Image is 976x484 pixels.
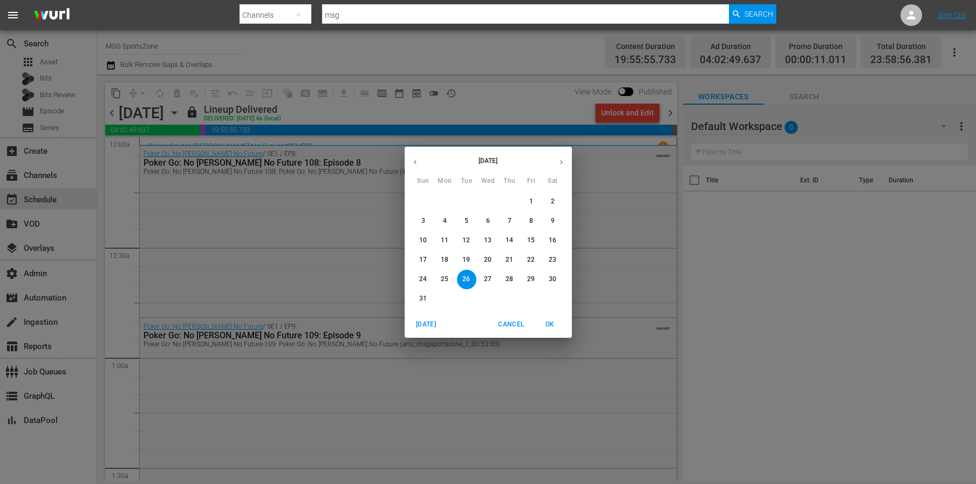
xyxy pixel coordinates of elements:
[441,255,448,264] p: 18
[484,255,492,264] p: 20
[543,231,563,250] button: 16
[522,212,541,231] button: 8
[441,236,448,245] p: 11
[414,212,433,231] button: 3
[549,236,556,245] p: 16
[533,316,568,333] button: OK
[479,231,498,250] button: 13
[457,250,476,270] button: 19
[414,231,433,250] button: 10
[549,255,556,264] p: 23
[500,176,520,187] span: Thu
[486,216,490,226] p: 6
[527,275,535,284] p: 29
[414,176,433,187] span: Sun
[498,319,524,330] span: Cancel
[419,294,427,303] p: 31
[435,212,455,231] button: 4
[529,197,533,206] p: 1
[26,3,78,28] img: ans4CAIJ8jUAAAAAAAAAAAAAAAAAAAAAAAAgQb4GAAAAAAAAAAAAAAAAAAAAAAAAJMjXAAAAAAAAAAAAAAAAAAAAAAAAgAT5G...
[549,275,556,284] p: 30
[419,255,427,264] p: 17
[479,250,498,270] button: 20
[938,11,966,19] a: Sign Out
[457,231,476,250] button: 12
[462,275,470,284] p: 26
[457,176,476,187] span: Tue
[522,192,541,212] button: 1
[522,250,541,270] button: 22
[527,236,535,245] p: 15
[6,9,19,22] span: menu
[745,4,773,24] span: Search
[435,176,455,187] span: Mon
[484,236,492,245] p: 13
[462,255,470,264] p: 19
[413,319,439,330] span: [DATE]
[527,255,535,264] p: 22
[414,289,433,309] button: 31
[479,270,498,289] button: 27
[522,176,541,187] span: Fri
[500,212,520,231] button: 7
[435,250,455,270] button: 18
[435,231,455,250] button: 11
[462,236,470,245] p: 12
[457,212,476,231] button: 5
[419,275,427,284] p: 24
[551,197,555,206] p: 2
[543,270,563,289] button: 30
[537,319,563,330] span: OK
[529,216,533,226] p: 8
[543,212,563,231] button: 9
[522,270,541,289] button: 29
[465,216,468,226] p: 5
[414,250,433,270] button: 17
[421,216,425,226] p: 3
[508,216,511,226] p: 7
[543,192,563,212] button: 2
[479,176,498,187] span: Wed
[506,236,513,245] p: 14
[500,231,520,250] button: 14
[506,275,513,284] p: 28
[443,216,447,226] p: 4
[426,156,551,166] p: [DATE]
[409,316,443,333] button: [DATE]
[543,250,563,270] button: 23
[414,270,433,289] button: 24
[494,316,528,333] button: Cancel
[435,270,455,289] button: 25
[419,236,427,245] p: 10
[500,250,520,270] button: 21
[551,216,555,226] p: 9
[500,270,520,289] button: 28
[484,275,492,284] p: 27
[457,270,476,289] button: 26
[441,275,448,284] p: 25
[479,212,498,231] button: 6
[522,231,541,250] button: 15
[506,255,513,264] p: 21
[543,176,563,187] span: Sat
